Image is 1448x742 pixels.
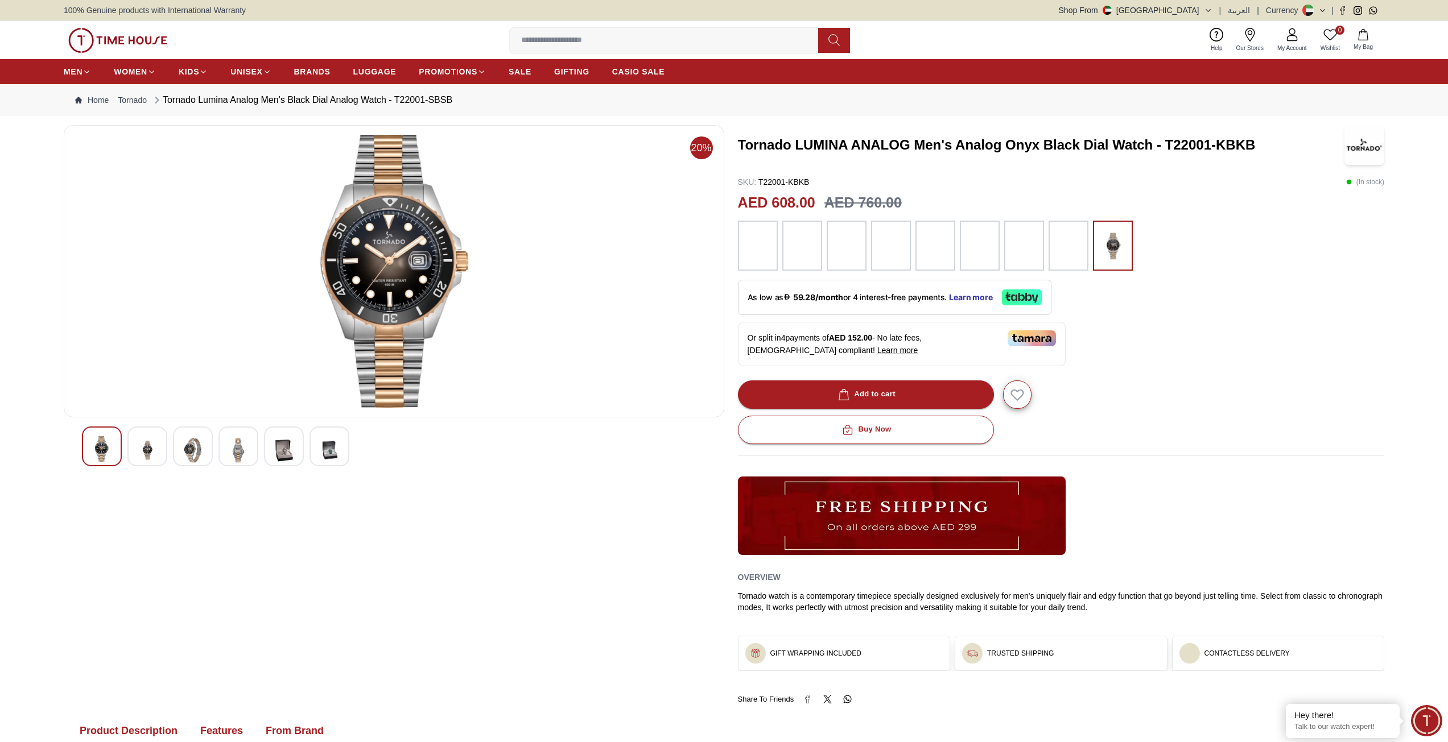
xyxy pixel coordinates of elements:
img: Tornado Lumina Analog Men's Black Dial Analog Watch - T22001-SBSB [319,436,340,464]
span: | [1257,5,1259,16]
span: AED 152.00 [829,333,872,342]
img: United Arab Emirates [1103,6,1112,15]
button: Add to cart [738,380,994,409]
img: ... [68,28,167,53]
h3: GIFT WRAPPING INCLUDED [770,649,861,658]
img: ... [738,476,1066,555]
button: My Bag [1347,27,1380,53]
p: T22001-KBKB [738,176,810,188]
img: ... [1054,226,1083,265]
a: UNISEX [230,61,271,82]
span: 100% Genuine products with International Warranty [64,5,246,16]
span: Learn more [877,346,918,355]
span: CASIO SALE [612,66,665,77]
a: Facebook [1338,6,1347,15]
a: Our Stores [1230,26,1270,55]
span: Share To Friends [738,694,794,705]
h3: AED 760.00 [824,192,902,214]
img: ... [1184,648,1195,659]
img: ... [967,648,978,659]
img: Tornado LUMINA ANALOG Men's Analog Onyx Black Dial Watch - T22001-KBKB [1344,125,1384,165]
img: ... [1099,226,1127,265]
a: PROMOTIONS [419,61,486,82]
span: SKU : [738,177,757,186]
span: Help [1206,44,1227,52]
span: MEN [64,66,82,77]
img: ... [921,226,950,265]
span: KIDS [179,66,199,77]
p: ( In stock ) [1346,176,1384,188]
p: Tornado watch is a contemporary timepiece specially designed exclusively for men's uniquely flair... [738,590,1385,613]
img: ... [750,648,761,659]
a: Whatsapp [1369,6,1377,15]
p: Talk to our watch expert! [1294,722,1391,732]
div: Chat Widget [1411,705,1442,736]
div: Or split in 4 payments of - No late fees, [DEMOGRAPHIC_DATA] compliant! [738,322,1066,366]
img: Tornado Lumina Analog Men's Black Dial Analog Watch - T22001-SBSB [73,135,715,408]
span: Our Stores [1232,44,1268,52]
button: Buy Now [738,416,994,444]
h2: Overview [738,569,781,586]
div: Tornado Lumina Analog Men's Black Dial Analog Watch - T22001-SBSB [151,93,452,107]
span: Wishlist [1316,44,1344,52]
img: Tornado Lumina Analog Men's Black Dial Analog Watch - T22001-SBSB [92,436,112,462]
span: | [1219,5,1222,16]
h3: TRUSTED SHIPPING [987,649,1054,658]
span: My Bag [1349,43,1377,51]
img: ... [966,226,994,265]
span: | [1331,5,1334,16]
a: CASIO SALE [612,61,665,82]
a: Help [1204,26,1230,55]
a: Tornado [118,94,147,106]
div: Hey there! [1294,710,1391,721]
span: BRANDS [294,66,331,77]
a: Instagram [1354,6,1362,15]
a: MEN [64,61,91,82]
img: ... [788,226,816,265]
h3: CONTACTLESS DELIVERY [1204,649,1290,658]
a: BRANDS [294,61,331,82]
a: GIFTING [554,61,589,82]
a: KIDS [179,61,208,82]
h2: AED 608.00 [738,192,815,214]
div: Currency [1266,5,1303,16]
span: UNISEX [230,66,262,77]
button: Shop From[GEOGRAPHIC_DATA] [1059,5,1212,16]
img: ... [744,226,772,263]
span: PROMOTIONS [419,66,477,77]
nav: Breadcrumb [64,84,1384,116]
span: SALE [509,66,531,77]
div: Buy Now [840,423,891,436]
a: LUGGAGE [353,61,397,82]
img: ... [1010,226,1038,265]
span: GIFTING [554,66,589,77]
span: LUGGAGE [353,66,397,77]
span: My Account [1273,44,1311,52]
button: العربية [1228,5,1250,16]
a: 0Wishlist [1314,26,1347,55]
div: Add to cart [836,388,896,401]
img: Tornado Lumina Analog Men's Black Dial Analog Watch - T22001-SBSB [228,436,249,464]
span: 20% [690,136,713,159]
a: SALE [509,61,531,82]
img: Tamara [1008,330,1056,346]
img: Tornado Lumina Analog Men's Black Dial Analog Watch - T22001-SBSB [137,436,158,464]
span: WOMEN [114,66,147,77]
a: Home [75,94,109,106]
img: Tornado Lumina Analog Men's Black Dial Analog Watch - T22001-SBSB [274,436,294,464]
span: 0 [1335,26,1344,35]
a: WOMEN [114,61,156,82]
img: ... [877,226,905,263]
img: ... [832,226,861,265]
img: Tornado Lumina Analog Men's Black Dial Analog Watch - T22001-SBSB [183,436,203,464]
h3: Tornado LUMINA ANALOG Men's Analog Onyx Black Dial Watch - T22001-KBKB [738,136,1331,154]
